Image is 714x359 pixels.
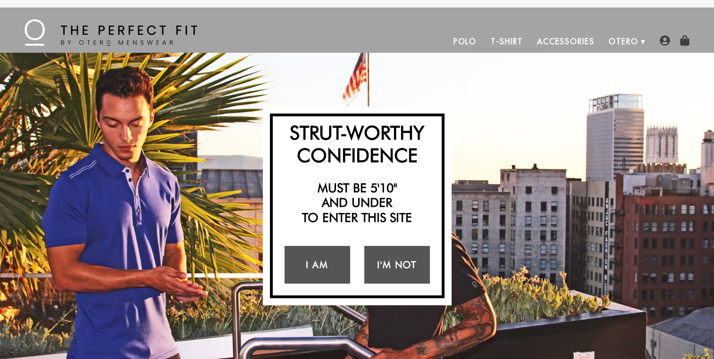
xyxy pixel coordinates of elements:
[277,121,437,166] h2: Strut-Worthy Confidence
[446,30,484,53] a: Polo
[285,246,350,284] a: I Am
[660,35,670,46] img: user-account-icon.png
[364,246,430,284] a: I'm Not
[277,180,437,225] h2: Must be 5'10" and under to enter this site
[680,35,690,46] img: shopping-bag-icon.png
[602,30,646,53] a: Otero
[530,30,602,53] a: Accessories
[25,19,197,46] img: The Perfect Fit - by Otero Menswear - Logo
[484,30,529,53] a: T-Shirt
